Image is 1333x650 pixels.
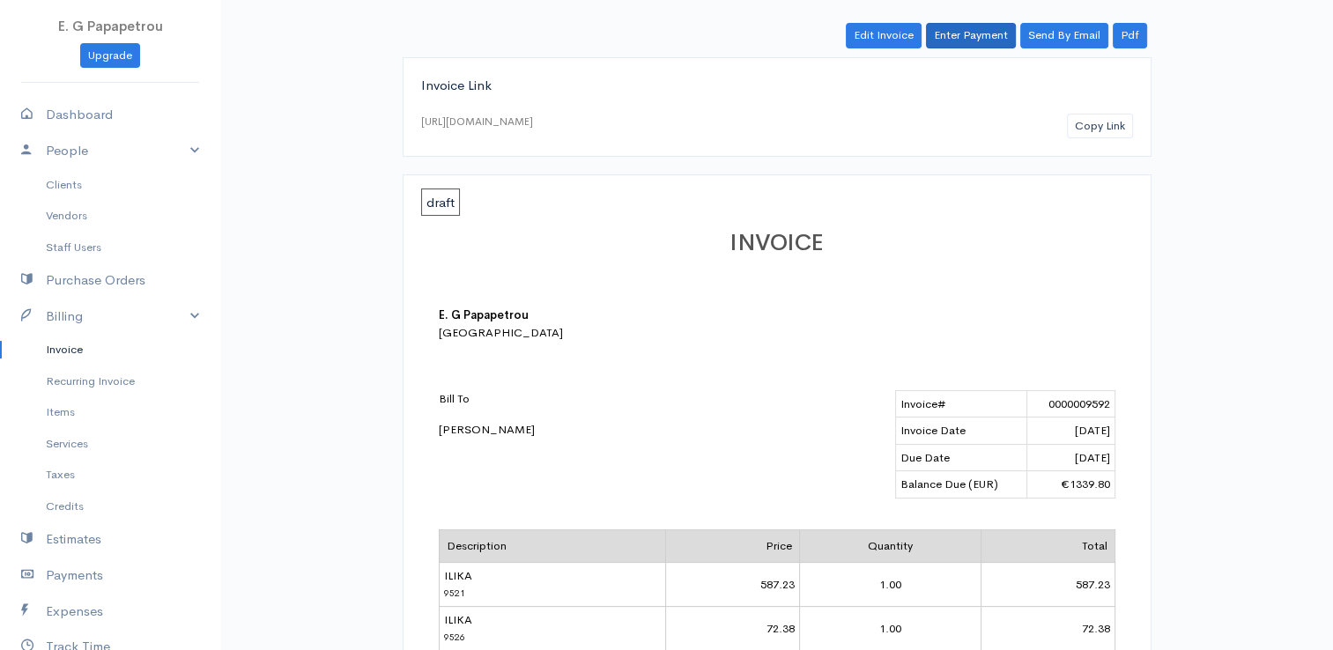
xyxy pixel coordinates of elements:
div: [GEOGRAPHIC_DATA] [439,324,747,342]
a: Enter Payment [926,23,1016,48]
td: ILIKA [439,606,666,650]
span: E. G Papapetrou [58,18,163,34]
td: 1.00 [799,562,981,606]
span: draft [421,188,460,216]
td: 72.38 [981,606,1115,650]
td: Balance Due (EUR) [895,471,1027,499]
td: Due Date [895,444,1027,471]
td: Description [439,530,666,563]
p: Bill To [439,390,747,408]
td: Invoice Date [895,417,1027,445]
td: Quantity [799,530,981,563]
td: Price [666,530,800,563]
td: Total [981,530,1115,563]
td: €1339.80 [1027,471,1115,499]
td: 72.38 [666,606,800,650]
div: [PERSON_NAME] [439,390,747,439]
div: [URL][DOMAIN_NAME] [421,114,533,129]
button: Copy Link [1067,114,1133,139]
h1: INVOICE [439,231,1115,256]
td: 1.00 [799,606,981,650]
td: 587.23 [666,562,800,606]
td: ILIKA [439,562,666,606]
td: 587.23 [981,562,1115,606]
b: E. G Papapetrou [439,307,529,322]
td: Invoice# [895,390,1027,417]
span: 9526 [444,632,465,643]
td: [DATE] [1027,417,1115,445]
div: Invoice Link [421,76,1133,96]
a: Upgrade [80,43,140,69]
td: 0000009592 [1027,390,1115,417]
a: Send By Email [1020,23,1108,48]
span: 9521 [444,587,465,599]
a: Pdf [1113,23,1147,48]
td: [DATE] [1027,444,1115,471]
a: Edit Invoice [846,23,922,48]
